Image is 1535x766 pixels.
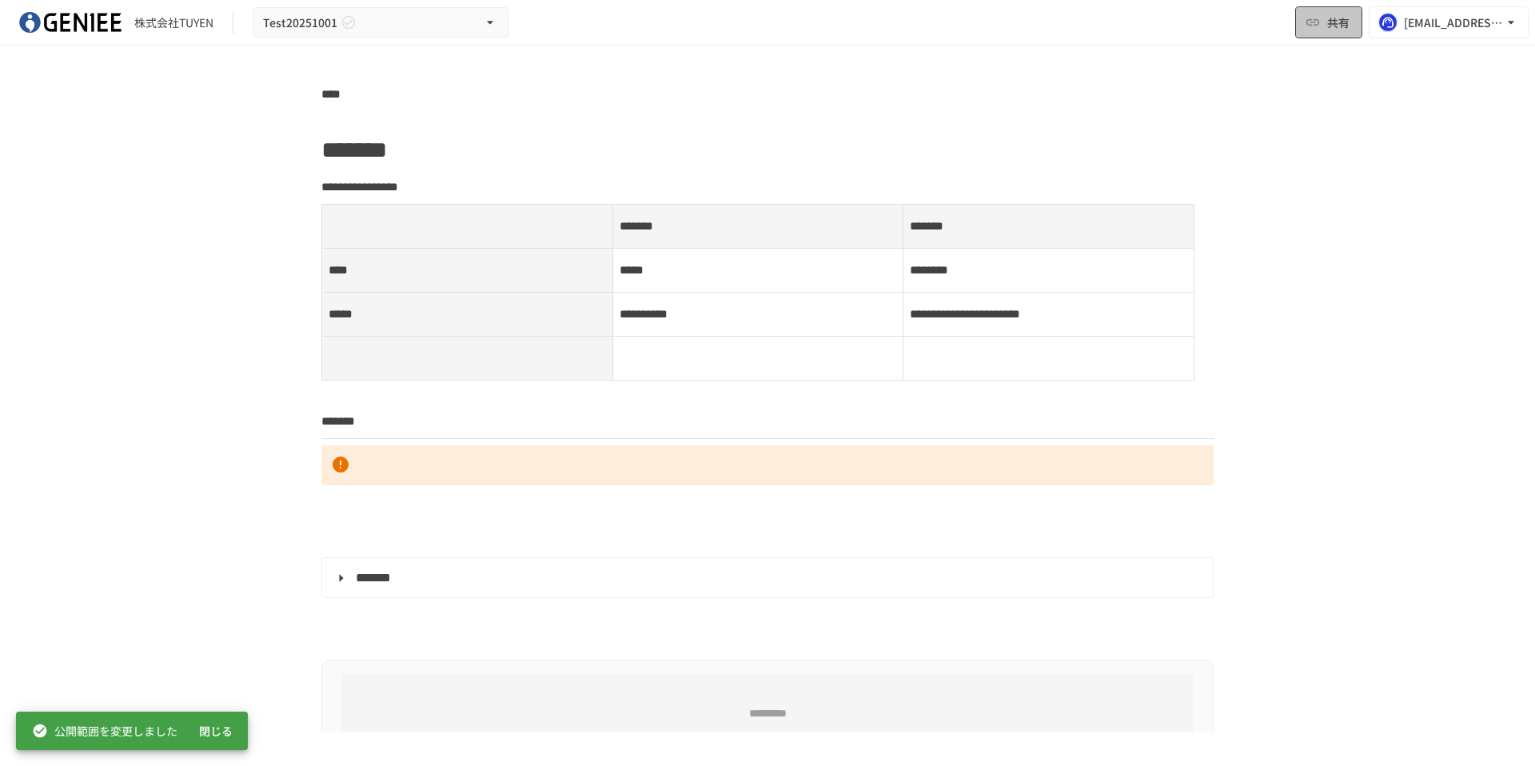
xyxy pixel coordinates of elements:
button: 閉じる [190,716,241,746]
img: mDIuM0aA4TOBKl0oB3pspz7XUBGXdoniCzRRINgIxkl [19,10,122,35]
button: [EMAIL_ADDRESS][DOMAIN_NAME] [1369,6,1529,38]
div: [EMAIL_ADDRESS][DOMAIN_NAME] [1404,13,1503,33]
span: Test20251001 [263,13,337,33]
button: Test20251001 [253,7,508,38]
div: 公開範囲を変更しました [32,716,177,745]
span: 共有 [1327,14,1350,31]
button: 共有 [1295,6,1362,38]
div: 株式会社TUYEN [134,14,213,31]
